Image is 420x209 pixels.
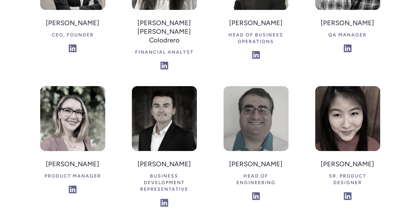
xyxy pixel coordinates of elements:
div: QA Manager [321,29,374,41]
h4: [PERSON_NAME] [46,17,99,29]
div: Financial Analyst [132,46,197,58]
h4: [PERSON_NAME] [315,158,380,170]
div: CEO, Founder [46,29,99,41]
a: [PERSON_NAME]Head of Engineering [223,86,289,203]
h4: [PERSON_NAME] [321,17,374,29]
h4: [PERSON_NAME] [223,17,289,29]
div: Business Development Representative [132,170,197,195]
h4: [PERSON_NAME] [PERSON_NAME] Colodrero [132,17,197,46]
a: [PERSON_NAME]Sr. Product Designer [315,86,380,203]
div: Head of Business Operations [223,29,289,48]
a: [PERSON_NAME]Product Manager [40,86,105,197]
h4: [PERSON_NAME] [132,158,197,170]
h4: [PERSON_NAME] [44,158,101,170]
div: Product Manager [44,170,101,182]
div: Sr. Product Designer [315,170,380,189]
h4: [PERSON_NAME] [223,158,289,170]
div: Head of Engineering [223,170,289,189]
